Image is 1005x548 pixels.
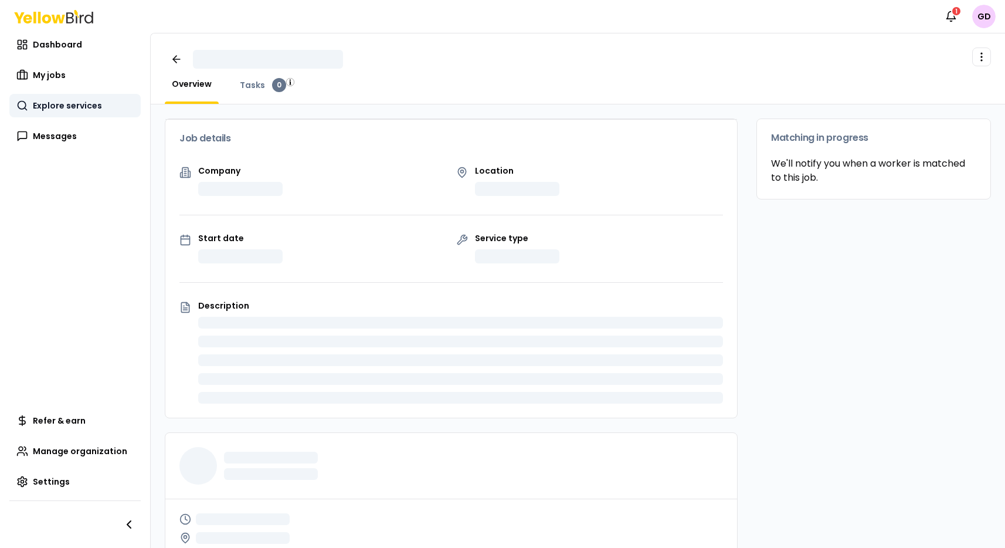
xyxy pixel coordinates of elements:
p: Location [475,167,559,175]
div: 1 [951,6,962,16]
p: Company [198,167,283,175]
p: Description [198,302,723,310]
p: We'll notify you when a worker is matched to this job. [771,157,976,185]
span: Refer & earn [33,415,86,427]
span: Overview [172,78,212,90]
a: Settings [9,470,141,493]
a: Dashboard [9,33,141,56]
span: Manage organization [33,445,127,457]
span: Dashboard [33,39,82,50]
button: 1 [939,5,963,28]
h3: Matching in progress [771,133,976,143]
a: Messages [9,124,141,148]
span: Settings [33,476,70,488]
a: Refer & earn [9,409,141,432]
span: My jobs [33,69,66,81]
p: Service type [475,234,559,242]
a: Overview [165,78,219,90]
h3: Job details [179,134,723,143]
a: My jobs [9,63,141,87]
span: Tasks [240,79,265,91]
a: Explore services [9,94,141,117]
span: Explore services [33,100,102,111]
span: GD [972,5,996,28]
a: Tasks0 [233,78,293,92]
a: Manage organization [9,439,141,463]
p: Start date [198,234,283,242]
span: Messages [33,130,77,142]
div: 0 [272,78,286,92]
